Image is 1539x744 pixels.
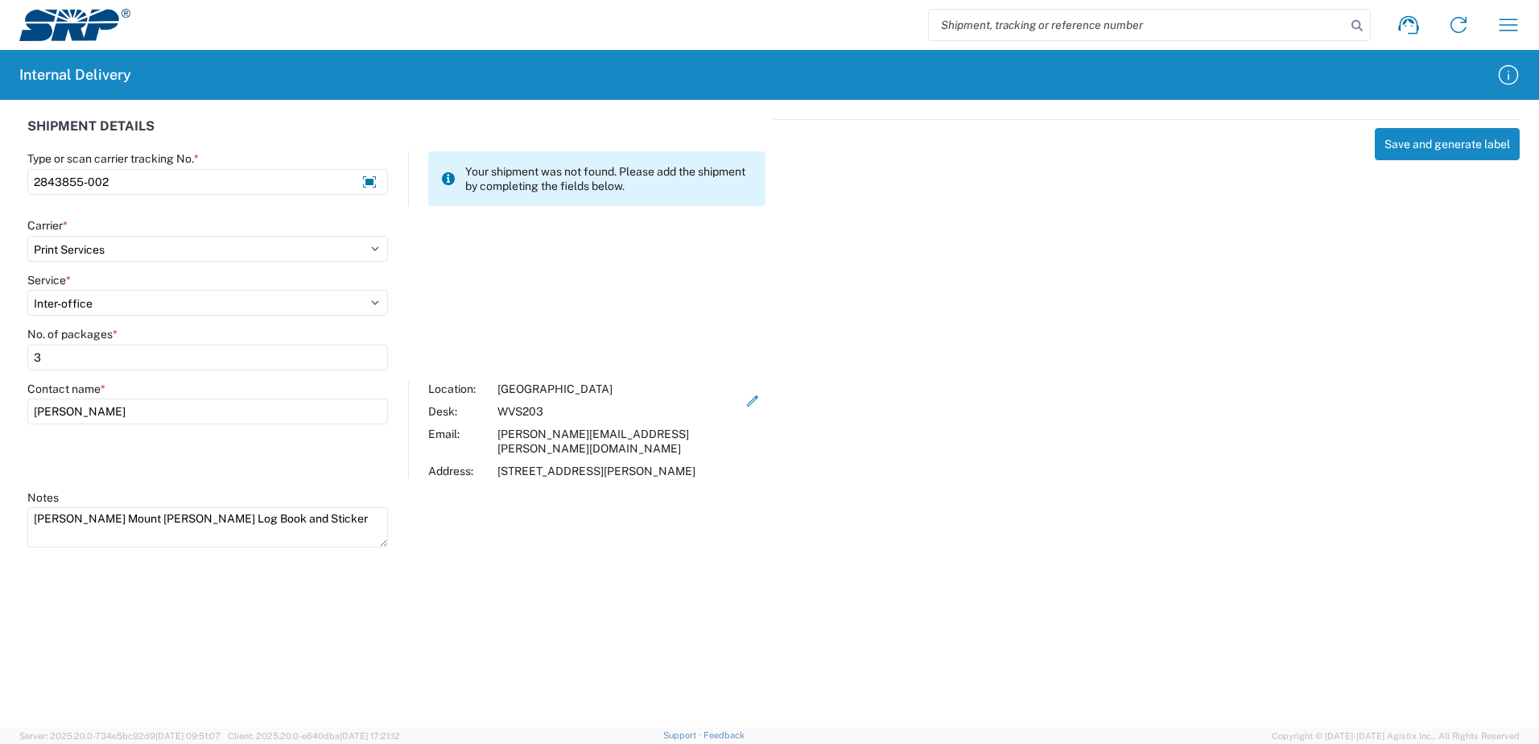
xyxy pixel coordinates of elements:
img: srp [19,9,130,41]
label: Type or scan carrier tracking No. [27,151,199,166]
div: Email: [428,427,489,456]
span: Client: 2025.20.0-e640dba [228,731,400,741]
div: Address: [428,464,489,478]
div: Desk: [428,404,489,419]
label: Service [27,273,71,287]
div: SHIPMENT DETAILS [27,119,765,151]
div: [PERSON_NAME][EMAIL_ADDRESS][PERSON_NAME][DOMAIN_NAME] [497,427,741,456]
span: Copyright © [DATE]-[DATE] Agistix Inc., All Rights Reserved [1272,729,1520,743]
span: [DATE] 17:21:12 [340,731,400,741]
label: No. of packages [27,327,118,341]
label: Contact name [27,382,105,396]
div: WVS203 [497,404,741,419]
div: Location: [428,382,489,396]
label: Notes [27,490,59,505]
a: Support [663,730,703,740]
div: [STREET_ADDRESS][PERSON_NAME] [497,464,741,478]
label: Carrier [27,218,68,233]
button: Save and generate label [1375,128,1520,160]
span: Server: 2025.20.0-734e5bc92d9 [19,731,221,741]
h2: Internal Delivery [19,65,131,85]
a: Feedback [703,730,745,740]
input: Shipment, tracking or reference number [929,10,1346,40]
div: [GEOGRAPHIC_DATA] [497,382,741,396]
span: [DATE] 09:51:07 [155,731,221,741]
span: Your shipment was not found. Please add the shipment by completing the fields below. [465,164,753,193]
